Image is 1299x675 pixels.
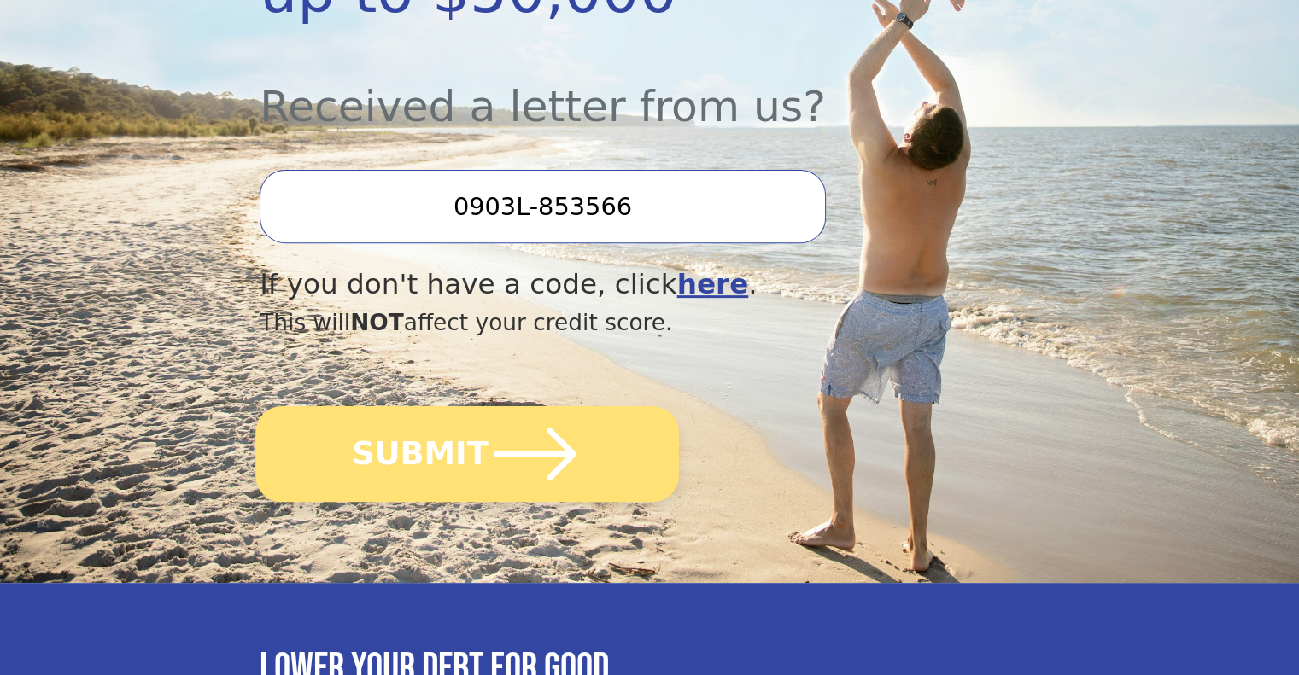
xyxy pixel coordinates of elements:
[260,36,922,139] div: Received a letter from us?
[260,170,825,243] input: Enter your Offer Code:
[260,264,922,305] div: If you don't have a code, click .
[677,268,749,300] a: here
[350,309,404,335] span: NOT
[260,305,922,340] div: This will affect your credit score.
[255,406,679,502] button: SUBMIT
